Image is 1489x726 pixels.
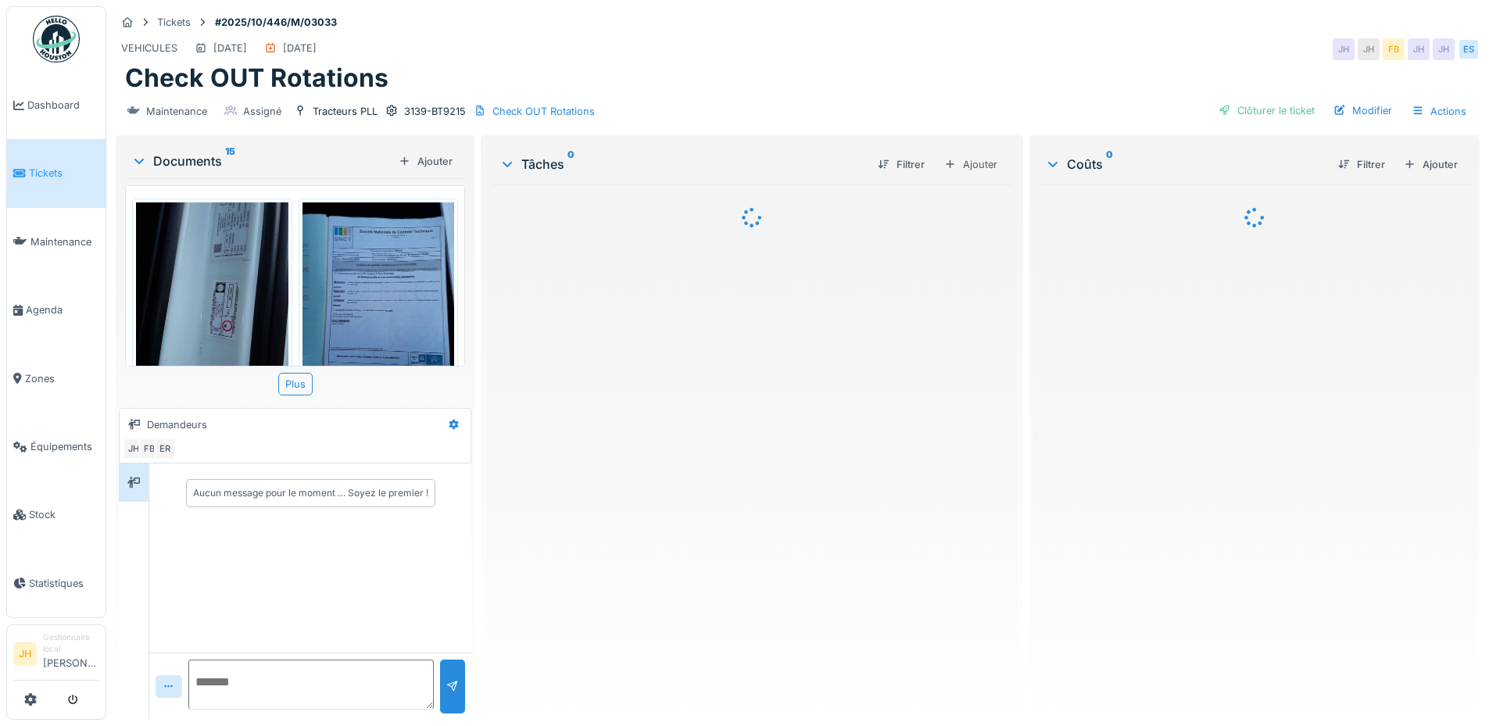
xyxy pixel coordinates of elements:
[1106,155,1113,173] sup: 0
[121,41,177,55] div: VEHICULES
[1405,100,1473,123] div: Actions
[27,98,99,113] span: Dashboard
[138,438,160,460] div: FB
[283,41,317,55] div: [DATE]
[136,202,288,405] img: b3kiebuwbaw62ilc3szyotir1uwy
[7,139,106,207] a: Tickets
[937,153,1004,176] div: Ajouter
[33,16,80,63] img: Badge_color-CXgf-gQk.svg
[43,631,99,677] li: [PERSON_NAME]
[25,371,99,386] span: Zones
[1408,38,1430,60] div: JH
[7,276,106,344] a: Agenda
[404,104,466,119] div: 3139-BT9215
[131,152,392,170] div: Documents
[29,166,99,181] span: Tickets
[7,549,106,617] a: Statistiques
[1212,100,1321,121] div: Clôturer le ticket
[30,234,99,249] span: Maintenance
[7,208,106,276] a: Maintenance
[225,152,235,170] sup: 15
[7,345,106,413] a: Zones
[1327,100,1398,121] div: Modifier
[872,154,931,175] div: Filtrer
[29,507,99,522] span: Stock
[1398,154,1464,175] div: Ajouter
[7,71,106,139] a: Dashboard
[7,481,106,549] a: Stock
[146,104,207,119] div: Maintenance
[392,151,459,172] div: Ajouter
[302,202,455,405] img: xyzzjrjgj1mgwk77gyah4kefn2ns
[157,15,191,30] div: Tickets
[7,413,106,481] a: Équipements
[1333,38,1355,60] div: JH
[1358,38,1380,60] div: JH
[30,439,99,454] span: Équipements
[154,438,176,460] div: ER
[213,41,247,55] div: [DATE]
[1458,38,1480,60] div: ES
[278,373,313,395] div: Plus
[43,631,99,656] div: Gestionnaire local
[13,631,99,681] a: JH Gestionnaire local[PERSON_NAME]
[13,642,37,666] li: JH
[26,302,99,317] span: Agenda
[1433,38,1455,60] div: JH
[492,104,595,119] div: Check OUT Rotations
[125,63,388,93] h1: Check OUT Rotations
[499,155,864,173] div: Tâches
[567,155,574,173] sup: 0
[1383,38,1405,60] div: FB
[1332,154,1391,175] div: Filtrer
[123,438,145,460] div: JH
[209,15,343,30] strong: #2025/10/446/M/03033
[313,104,378,119] div: Tracteurs PLL
[29,576,99,591] span: Statistiques
[147,417,207,432] div: Demandeurs
[243,104,281,119] div: Assigné
[1045,155,1326,173] div: Coûts
[193,486,428,500] div: Aucun message pour le moment … Soyez le premier !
